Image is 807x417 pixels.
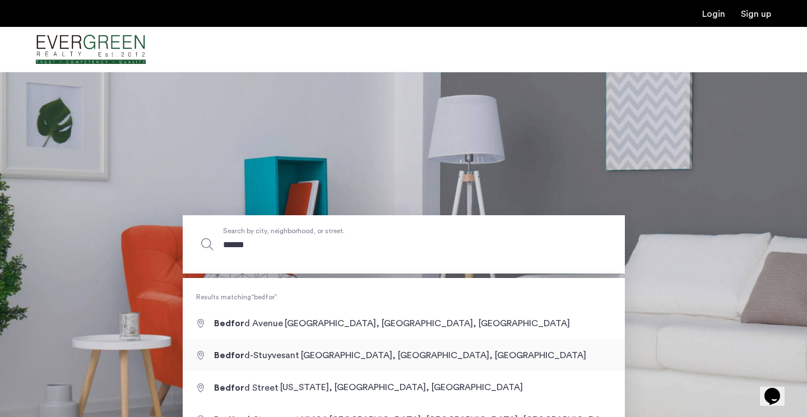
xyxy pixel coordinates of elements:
q: bedfor [251,294,277,300]
span: Results matching [183,291,625,303]
a: Cazamio Logo [36,29,146,71]
span: Bedfor [214,319,244,328]
span: d-Stuyvesant [214,351,301,360]
a: Login [702,10,725,18]
span: d Avenue [214,319,285,328]
iframe: chat widget [760,372,796,406]
span: [GEOGRAPHIC_DATA], [GEOGRAPHIC_DATA], [GEOGRAPHIC_DATA] [301,351,586,360]
span: Search by city, neighborhood, or street. [223,225,532,237]
span: Bedfor [214,383,244,392]
span: Bedfor [214,351,244,360]
span: [GEOGRAPHIC_DATA], [GEOGRAPHIC_DATA], [GEOGRAPHIC_DATA] [285,319,570,328]
a: Registration [741,10,771,18]
span: [US_STATE], [GEOGRAPHIC_DATA], [GEOGRAPHIC_DATA] [280,383,523,392]
img: logo [36,29,146,71]
input: Apartment Search [183,215,625,274]
span: d Street [214,383,280,392]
